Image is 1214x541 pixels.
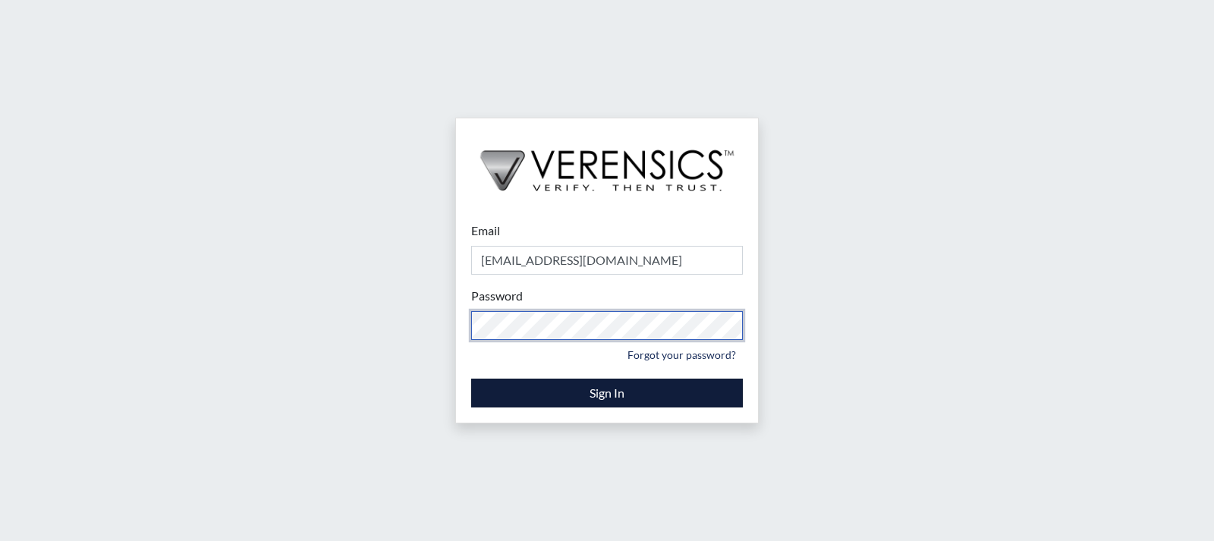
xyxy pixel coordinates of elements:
label: Password [471,287,523,305]
label: Email [471,222,500,240]
a: Forgot your password? [621,343,743,366]
input: Email [471,246,743,275]
img: logo-wide-black.2aad4157.png [456,118,758,206]
button: Sign In [471,379,743,407]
